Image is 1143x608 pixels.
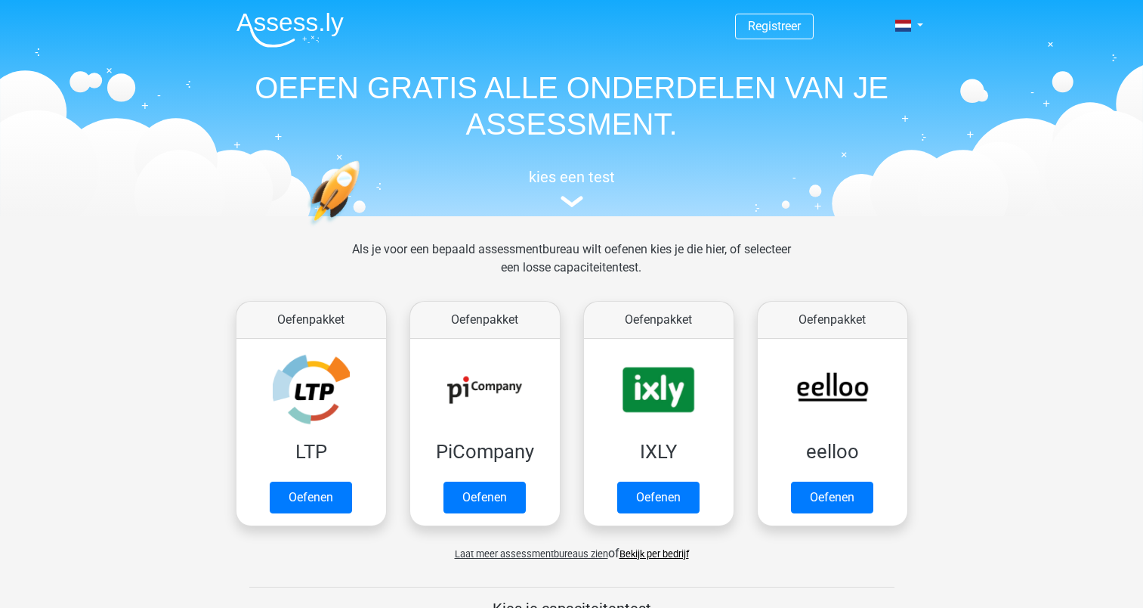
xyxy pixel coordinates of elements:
a: Oefenen [617,482,700,513]
span: Laat meer assessmentbureaus zien [455,548,608,560]
a: Oefenen [791,482,873,513]
a: Bekijk per bedrijf [619,548,689,560]
a: Registreer [748,19,801,33]
h1: OEFEN GRATIS ALLE ONDERDELEN VAN JE ASSESSMENT. [224,70,919,142]
a: Oefenen [270,482,352,513]
img: Assessly [236,12,344,48]
a: kies een test [224,168,919,208]
img: oefenen [307,160,419,297]
img: assessment [561,196,583,207]
a: Oefenen [443,482,526,513]
div: of [224,532,919,563]
h5: kies een test [224,168,919,186]
div: Als je voor een bepaald assessmentbureau wilt oefenen kies je die hier, of selecteer een losse ca... [340,240,803,295]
